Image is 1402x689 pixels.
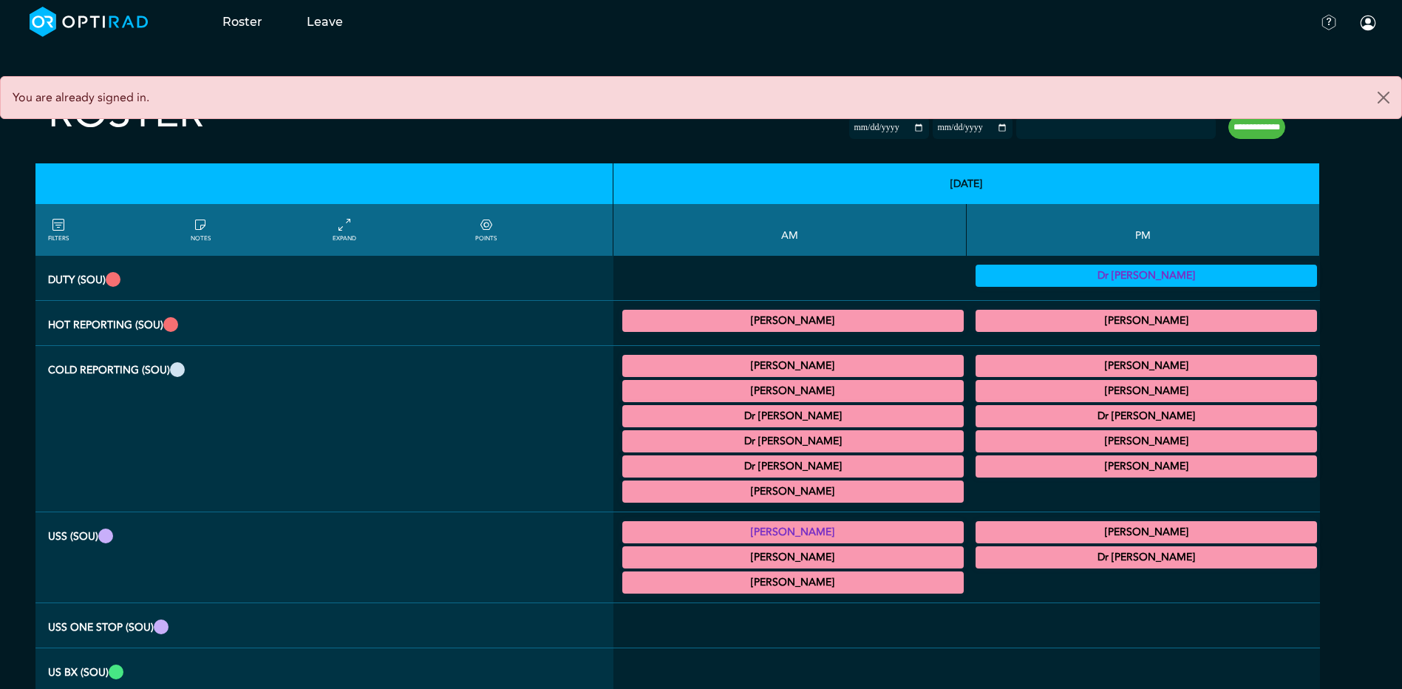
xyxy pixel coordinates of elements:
th: USS One Stop (SOU) [35,603,613,648]
div: CT Trauma & Urgent/MRI Trauma & Urgent 09:00 - 13:00 [622,310,964,332]
div: General CT 14:30 - 16:00 [976,430,1317,452]
summary: [PERSON_NAME] [625,382,962,400]
summary: Dr [PERSON_NAME] [978,267,1315,285]
div: General CT/General MRI 09:00 - 13:00 [622,380,964,402]
th: PM [967,204,1320,256]
summary: [PERSON_NAME] [978,432,1315,450]
th: Hot Reporting (SOU) [35,301,613,346]
summary: [PERSON_NAME] [978,523,1315,541]
div: US General Paediatric 09:00 - 13:00 [622,546,964,568]
summary: Dr [PERSON_NAME] [625,432,962,450]
summary: [PERSON_NAME] [625,483,962,500]
th: Cold Reporting (SOU) [35,346,613,512]
div: General CT 16:00 - 17:00 [976,455,1317,478]
div: MRI Urology 09:00 - 10:00 [622,430,964,452]
h2: Roster [48,89,204,138]
summary: Dr [PERSON_NAME] [978,407,1315,425]
div: Vetting 13:00 - 17:00 [976,265,1317,287]
th: Duty (SOU) [35,256,613,301]
summary: [PERSON_NAME] [625,549,962,566]
th: [DATE] [613,163,1321,204]
a: show/hide notes [191,217,211,243]
summary: [PERSON_NAME] [978,458,1315,475]
summary: [PERSON_NAME] [978,312,1315,330]
summary: [PERSON_NAME] [625,574,962,591]
div: US General Paediatric 13:00 - 17:00 [976,521,1317,543]
summary: [PERSON_NAME] [625,523,962,541]
summary: Dr [PERSON_NAME] [625,458,962,475]
div: General MRI/General CT 13:00 - 17:00 [976,355,1317,377]
summary: [PERSON_NAME] [625,312,962,330]
img: brand-opti-rad-logos-blue-and-white-d2f68631ba2948856bd03f2d395fb146ddc8fb01b4b6e9315ea85fa773367... [30,7,149,37]
div: General MRI 09:00 - 12:30 [622,405,964,427]
summary: [PERSON_NAME] [625,357,962,375]
input: null [1018,119,1092,132]
div: General US 09:00 - 13:00 [622,521,964,543]
th: AM [613,204,967,256]
a: collapse/expand expected points [475,217,497,243]
div: General CT/General MRI 14:00 - 15:00 [976,380,1317,402]
th: USS (SOU) [35,512,613,603]
div: General US 13:30 - 17:00 [976,546,1317,568]
div: General MRI 14:30 - 17:00 [976,405,1317,427]
button: Close [1366,77,1401,118]
summary: [PERSON_NAME] [978,382,1315,400]
a: FILTERS [48,217,69,243]
div: General MRI 10:00 - 12:00 [622,455,964,478]
div: General US 10:30 - 13:00 [622,571,964,594]
div: General CT 08:00 - 09:00 [622,355,964,377]
div: CT Trauma & Urgent/MRI Trauma & Urgent 13:00 - 17:00 [976,310,1317,332]
summary: Dr [PERSON_NAME] [625,407,962,425]
summary: Dr [PERSON_NAME] [978,549,1315,566]
summary: [PERSON_NAME] [978,357,1315,375]
a: collapse/expand entries [333,217,356,243]
div: CT Gastrointestinal 10:00 - 12:00 [622,481,964,503]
